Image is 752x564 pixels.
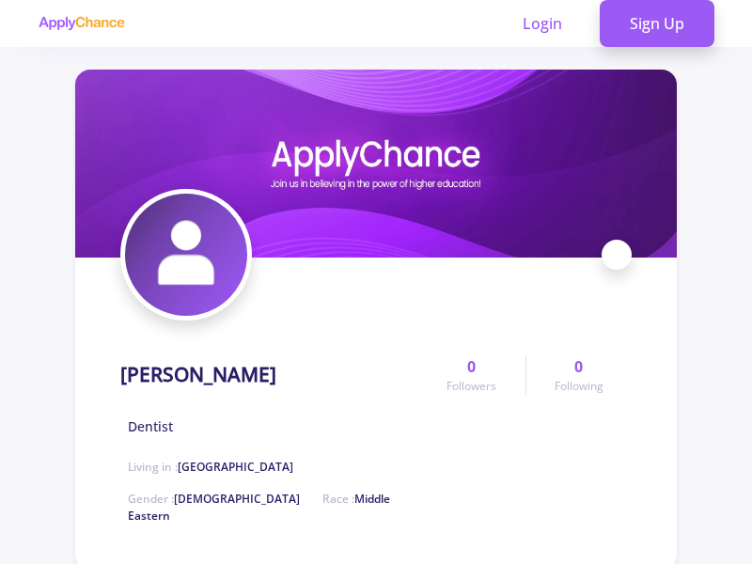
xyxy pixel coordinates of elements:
span: [GEOGRAPHIC_DATA] [178,459,293,475]
span: Gender : [128,491,300,507]
span: 0 [467,355,476,378]
a: 0Followers [418,355,525,395]
span: Living in : [128,459,293,475]
span: Dentist [128,416,173,436]
img: applychance logo text only [38,16,125,31]
a: 0Following [525,355,632,395]
img: Parsa Farzincover image [75,70,677,258]
span: Race : [128,491,390,524]
h1: [PERSON_NAME] [120,363,276,386]
span: 0 [574,355,583,378]
img: Parsa Farzinavatar [125,194,247,316]
span: [DEMOGRAPHIC_DATA] [174,491,300,507]
span: Followers [446,378,496,395]
span: Following [555,378,603,395]
span: Middle Eastern [128,491,390,524]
